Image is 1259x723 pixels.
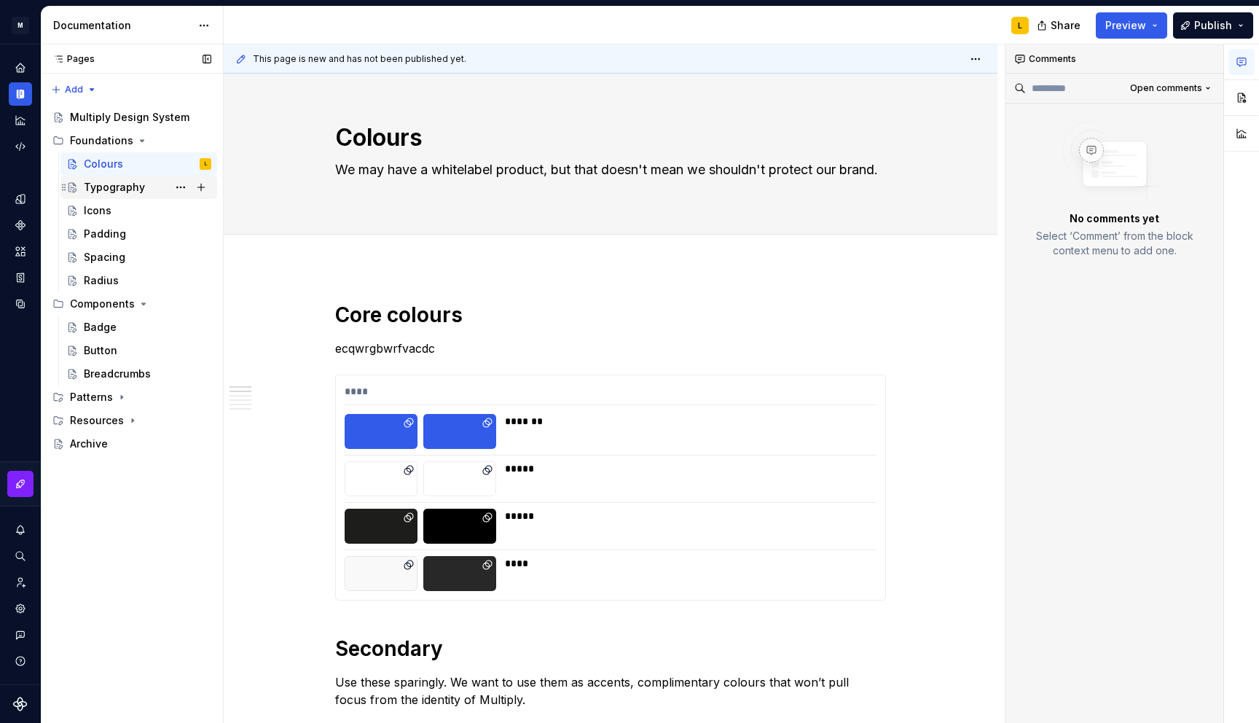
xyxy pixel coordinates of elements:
a: Badge [60,316,217,339]
div: Components [47,292,217,316]
div: Spacing [84,250,125,265]
div: Radius [84,273,119,288]
span: Preview [1105,18,1146,33]
a: Analytics [9,109,32,132]
p: No comments yet [1070,211,1159,226]
h1: Secondary [335,636,886,662]
a: Data sources [9,292,32,316]
a: Design tokens [9,187,32,211]
span: Publish [1194,18,1232,33]
button: Add [47,79,101,100]
div: Breadcrumbs [84,367,151,381]
a: Code automation [9,135,32,158]
div: Archive [70,437,108,451]
div: Page tree [47,106,217,456]
p: ecqwrgbwrfvacdc [335,340,886,357]
button: Preview [1096,12,1167,39]
div: Typography [84,180,145,195]
button: M [3,9,38,41]
a: Assets [9,240,32,263]
div: Resources [47,409,217,432]
a: Multiply Design System [47,106,217,129]
a: Documentation [9,82,32,106]
div: Icons [84,203,111,218]
a: Archive [47,432,217,456]
a: ColoursL [60,152,217,176]
button: Open comments [1123,78,1217,98]
div: Colours [84,157,123,171]
svg: Supernova Logo [13,697,28,711]
a: Typography [60,176,217,199]
button: Publish [1173,12,1253,39]
a: Storybook stories [9,266,32,289]
span: Open comments [1130,82,1202,94]
a: Radius [60,269,217,292]
div: Patterns [47,386,217,409]
p: Use these sparingly. We want to use them as accents, complimentary colours that won’t pull focus ... [335,673,886,708]
div: M [12,17,29,34]
span: This page is new and has not been published yet. [253,53,466,65]
div: Padding [84,227,126,241]
textarea: Colours [332,120,883,155]
button: Search ⌘K [9,544,32,568]
a: Icons [60,199,217,222]
a: Button [60,339,217,362]
a: Breadcrumbs [60,362,217,386]
div: Patterns [70,390,113,405]
div: L [1018,20,1022,31]
h1: Core colours [335,302,886,328]
button: Contact support [9,623,32,646]
a: Settings [9,597,32,620]
div: Foundations [70,133,133,148]
a: Invite team [9,571,32,594]
span: Share [1051,18,1080,33]
a: Spacing [60,246,217,269]
span: Add [65,84,83,95]
button: Share [1029,12,1090,39]
div: Components [70,297,135,311]
div: Pages [47,53,95,65]
div: Resources [70,413,124,428]
a: Components [9,214,32,237]
button: Notifications [9,518,32,542]
div: Badge [84,320,117,335]
div: Documentation [53,18,191,33]
div: Comments [1005,44,1223,74]
div: Button [84,343,117,358]
div: Foundations [47,129,217,152]
p: Select ‘Comment’ from the block context menu to add one. [1023,229,1206,258]
div: L [205,157,207,171]
a: Padding [60,222,217,246]
div: Multiply Design System [70,110,189,125]
a: Home [9,56,32,79]
textarea: We may have a whitelabel product, but that doesn't mean we shouldn't protect our brand. [332,158,883,199]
